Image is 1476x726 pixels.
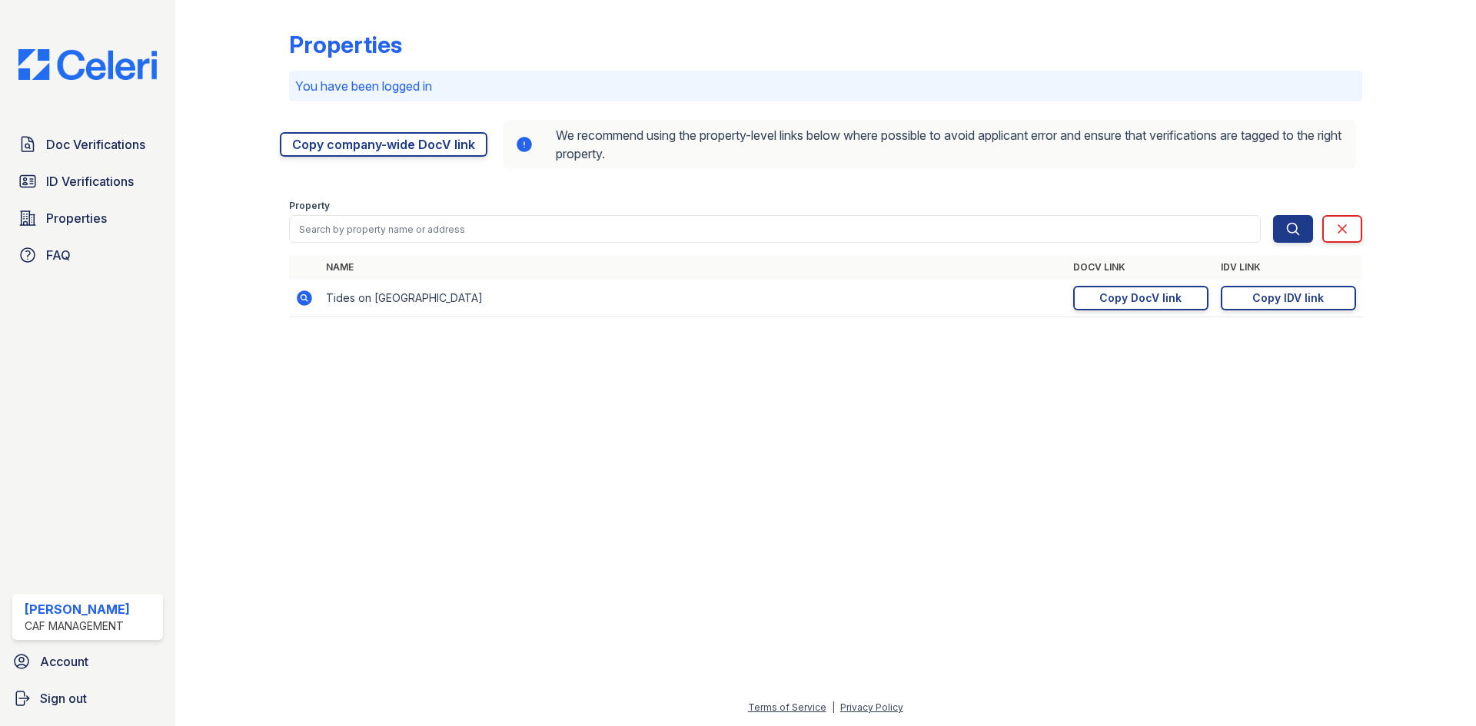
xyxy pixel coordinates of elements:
span: ID Verifications [46,172,134,191]
div: | [832,701,835,713]
div: Copy IDV link [1252,290,1324,306]
a: Copy IDV link [1221,286,1356,310]
span: Doc Verifications [46,135,145,154]
a: Copy company-wide DocV link [280,132,487,157]
div: Copy DocV link [1099,290,1182,306]
div: We recommend using the property-level links below where possible to avoid applicant error and ens... [503,120,1356,169]
span: Sign out [40,689,87,708]
label: Property [289,200,330,212]
div: [PERSON_NAME] [25,600,130,618]
a: Copy DocV link [1073,286,1208,310]
a: Sign out [6,683,169,714]
div: Properties [289,31,402,58]
span: Account [40,652,88,671]
td: Tides on [GEOGRAPHIC_DATA] [320,280,1067,317]
th: IDV Link [1215,255,1362,280]
a: ID Verifications [12,166,163,197]
a: Account [6,646,169,677]
a: FAQ [12,240,163,270]
a: Properties [12,203,163,234]
img: CE_Logo_Blue-a8612792a0a2168367f1c8372b55b34899dd931a85d93a1a3d3e32e68fde9ad4.png [6,49,169,80]
th: DocV Link [1067,255,1215,280]
span: Properties [46,209,107,227]
a: Doc Verifications [12,129,163,160]
a: Privacy Policy [840,701,903,713]
th: Name [320,255,1067,280]
span: FAQ [46,246,71,264]
input: Search by property name or address [289,215,1261,243]
p: You have been logged in [295,77,1356,95]
div: CAF Management [25,618,130,634]
a: Terms of Service [748,701,826,713]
